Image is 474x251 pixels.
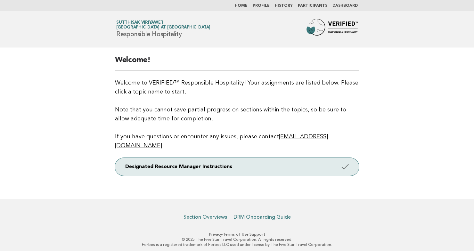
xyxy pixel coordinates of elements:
[209,232,222,237] a: Privacy
[41,237,433,242] p: © 2025 The Five Star Travel Corporation. All rights reserved.
[116,21,210,37] h1: Responsible Hospitality
[41,232,433,237] p: · ·
[184,214,227,220] a: Section Overviews
[233,214,291,220] a: DRM Onboarding Guide
[115,158,359,176] a: Designated Resource Manager Instructions
[116,20,210,29] a: Sutthisak Viriyawet[GEOGRAPHIC_DATA] at [GEOGRAPHIC_DATA]
[235,4,248,8] a: Home
[223,232,249,237] a: Terms of Use
[115,78,359,150] p: Welcome to VERIFIED™ Responsible Hospitality! Your assignments are listed below. Please click a t...
[253,4,270,8] a: Profile
[275,4,293,8] a: History
[116,26,210,30] span: [GEOGRAPHIC_DATA] at [GEOGRAPHIC_DATA]
[306,19,358,39] img: Forbes Travel Guide
[249,232,265,237] a: Support
[115,55,359,71] h2: Welcome!
[332,4,358,8] a: Dashboard
[41,242,433,247] p: Forbes is a registered trademark of Forbes LLC used under license by The Five Star Travel Corpora...
[298,4,327,8] a: Participants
